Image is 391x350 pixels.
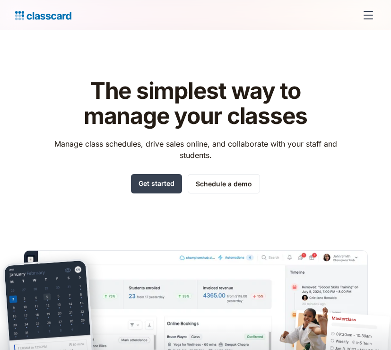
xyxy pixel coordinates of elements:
[45,138,346,161] p: Manage class schedules, drive sales online, and collaborate with your staff and students.
[15,9,71,22] a: home
[357,4,376,26] div: menu
[188,174,260,193] a: Schedule a demo
[131,174,182,193] a: Get started
[45,79,346,129] h1: The simplest way to manage your classes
